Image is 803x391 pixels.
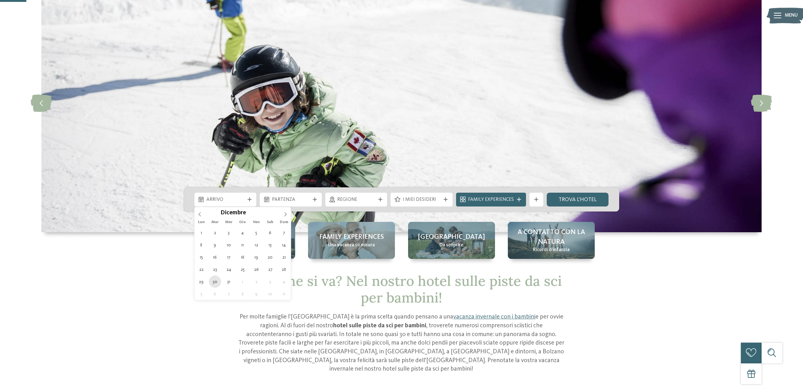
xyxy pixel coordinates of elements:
span: Dicembre 27, 2025 [264,263,276,276]
span: Una vacanza su misura [328,242,375,249]
span: Gio [236,220,249,224]
a: Hotel sulle piste da sci per bambini: divertimento senza confini [GEOGRAPHIC_DATA] Da scoprire [408,222,495,259]
span: Gennaio 6, 2026 [209,288,221,300]
span: Dicembre 11, 2025 [237,239,249,251]
span: Dicembre 17, 2025 [223,251,235,263]
p: Per molte famiglie l'[GEOGRAPHIC_DATA] è la prima scelta quando pensano a una e per ovvie ragioni... [237,313,566,374]
a: trova l’hotel [547,193,609,206]
span: Dov’è che si va? Nel nostro hotel sulle piste da sci per bambini! [241,272,562,306]
strong: hotel sulle piste da sci per bambini [333,323,426,329]
span: Gennaio 5, 2026 [195,288,207,300]
span: Lun [194,220,208,224]
span: Dicembre 15, 2025 [195,251,207,263]
span: Ven [249,220,263,224]
span: Dicembre 26, 2025 [250,263,263,276]
span: Dicembre 14, 2025 [278,239,290,251]
span: Regione [337,196,375,203]
span: Da scoprire [439,242,463,249]
span: Dicembre 8, 2025 [195,239,207,251]
span: Dicembre 31, 2025 [223,276,235,288]
span: [GEOGRAPHIC_DATA] [418,232,485,242]
span: Dicembre 9, 2025 [209,239,221,251]
span: Gennaio 4, 2026 [278,276,290,288]
span: Dicembre 5, 2025 [250,227,263,239]
span: Family Experiences [468,196,514,203]
span: Dicembre 29, 2025 [195,276,207,288]
a: vacanza invernale con i bambini [453,314,535,320]
span: Dicembre 30, 2025 [209,276,221,288]
span: Sab [263,220,277,224]
span: Gennaio 9, 2026 [250,288,263,300]
span: Dicembre 10, 2025 [223,239,235,251]
span: Dicembre 28, 2025 [278,263,290,276]
span: Dicembre 6, 2025 [264,227,276,239]
span: Family experiences [319,232,384,242]
span: Dicembre 18, 2025 [237,251,249,263]
span: Dicembre 13, 2025 [264,239,276,251]
span: Gennaio 11, 2026 [278,288,290,300]
span: Dicembre 25, 2025 [237,263,249,276]
span: Dicembre 24, 2025 [223,263,235,276]
span: Dicembre 23, 2025 [209,263,221,276]
a: Hotel sulle piste da sci per bambini: divertimento senza confini A contatto con la natura Ricordi... [508,222,595,259]
span: Dicembre 21, 2025 [278,251,290,263]
input: Year [246,209,267,216]
span: Arrivo [206,196,244,203]
a: Hotel sulle piste da sci per bambini: divertimento senza confini Family experiences Una vacanza s... [308,222,395,259]
span: Mar [208,220,222,224]
span: Dicembre 22, 2025 [195,263,207,276]
span: Gennaio 7, 2026 [223,288,235,300]
span: A contatto con la natura [515,228,588,247]
span: Gennaio 8, 2026 [237,288,249,300]
span: Ricordi d’infanzia [533,247,570,254]
span: Dicembre 19, 2025 [250,251,263,263]
span: Dicembre [221,210,246,216]
span: Gennaio 2, 2026 [250,276,263,288]
span: Dicembre 1, 2025 [195,227,207,239]
span: Dicembre 4, 2025 [237,227,249,239]
span: Dicembre 2, 2025 [209,227,221,239]
span: Gennaio 10, 2026 [264,288,276,300]
span: Gennaio 1, 2026 [237,276,249,288]
span: Gennaio 3, 2026 [264,276,276,288]
span: Dicembre 12, 2025 [250,239,263,251]
span: Partenza [272,196,310,203]
span: Dicembre 7, 2025 [278,227,290,239]
span: Dom [277,220,291,224]
span: Dicembre 3, 2025 [223,227,235,239]
span: Dicembre 20, 2025 [264,251,276,263]
span: I miei desideri [403,196,441,203]
span: Dicembre 16, 2025 [209,251,221,263]
span: Mer [222,220,236,224]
